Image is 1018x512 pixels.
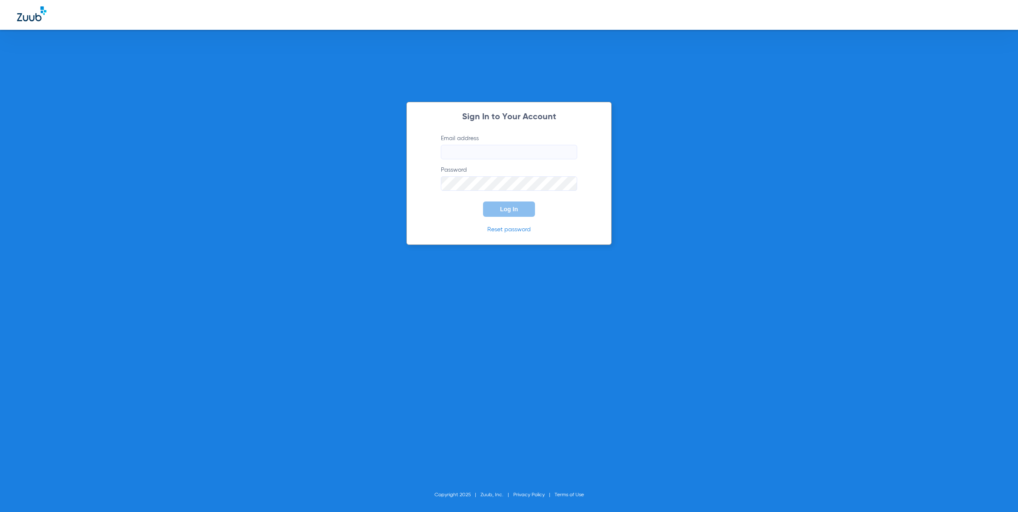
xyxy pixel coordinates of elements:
li: Zuub, Inc. [480,491,513,499]
label: Email address [441,134,577,159]
input: Email address [441,145,577,159]
h2: Sign In to Your Account [428,113,590,121]
input: Password [441,176,577,191]
a: Terms of Use [555,492,584,498]
span: Log In [500,206,518,213]
li: Copyright 2025 [434,491,480,499]
a: Privacy Policy [513,492,545,498]
a: Reset password [487,227,531,233]
button: Log In [483,201,535,217]
iframe: Chat Widget [975,471,1018,512]
img: Zuub Logo [17,6,46,21]
label: Password [441,166,577,191]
